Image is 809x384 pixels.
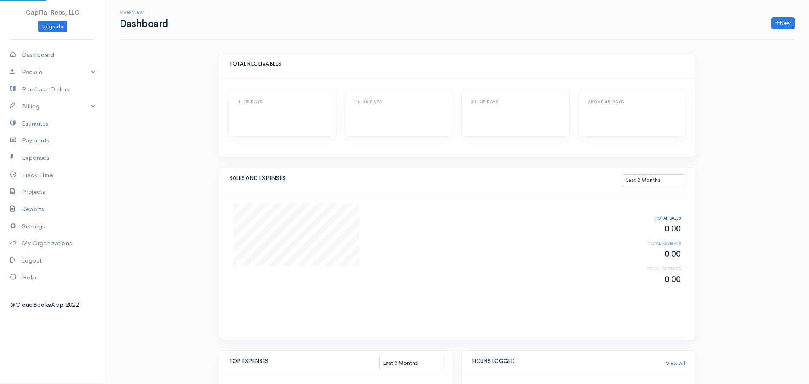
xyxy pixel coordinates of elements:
[38,21,67,33] a: Upgrade
[355,99,444,104] h6: 16-30 DAYS
[613,250,681,259] h2: 0.00
[613,216,681,220] h6: TOTAL SALES
[613,241,681,246] h6: TOTAL RECEIPTS
[229,61,685,67] h5: TOTAL RECEIVABLES
[666,359,685,368] a: View All
[229,175,622,181] h5: SALES AND EXPENSES
[472,358,666,364] h5: HOURS LOGGED
[471,99,560,104] h6: 31-45 DAYS
[613,224,681,234] h2: 0.00
[238,99,327,104] h6: 1-15 DAYS
[120,19,168,29] h1: Dashboard
[10,300,95,310] div: @CloudBooksApp 2022
[613,266,681,271] h6: TOTAL EXPENSES
[229,358,379,364] h5: TOP EXPENSES
[26,8,80,16] span: CapITal Reps, LLC
[120,10,168,15] h6: Overview
[588,99,677,104] h6: ABOVE 45 DAYS
[771,17,795,30] a: New
[613,275,681,284] h2: 0.00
